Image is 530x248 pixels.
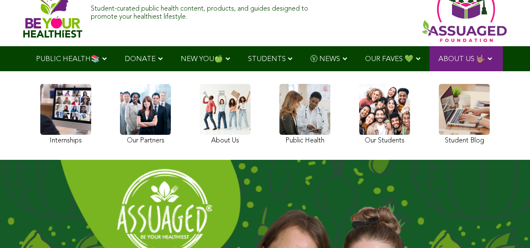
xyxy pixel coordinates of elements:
[181,56,223,63] span: NEW YOU🍏
[248,56,286,63] span: STUDENTS
[488,207,530,248] iframe: Chat Widget
[91,1,310,21] div: Student-curated public health content, products, and guides designed to promote your healthiest l...
[23,46,507,71] div: Navigation Menu
[125,56,156,63] span: DONATE
[310,56,340,63] span: Ⓥ NEWS
[36,56,100,63] span: PUBLIC HEALTH📚
[438,56,485,63] span: ABOUT US 🤟🏽
[365,56,413,63] span: OUR FAVES 💚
